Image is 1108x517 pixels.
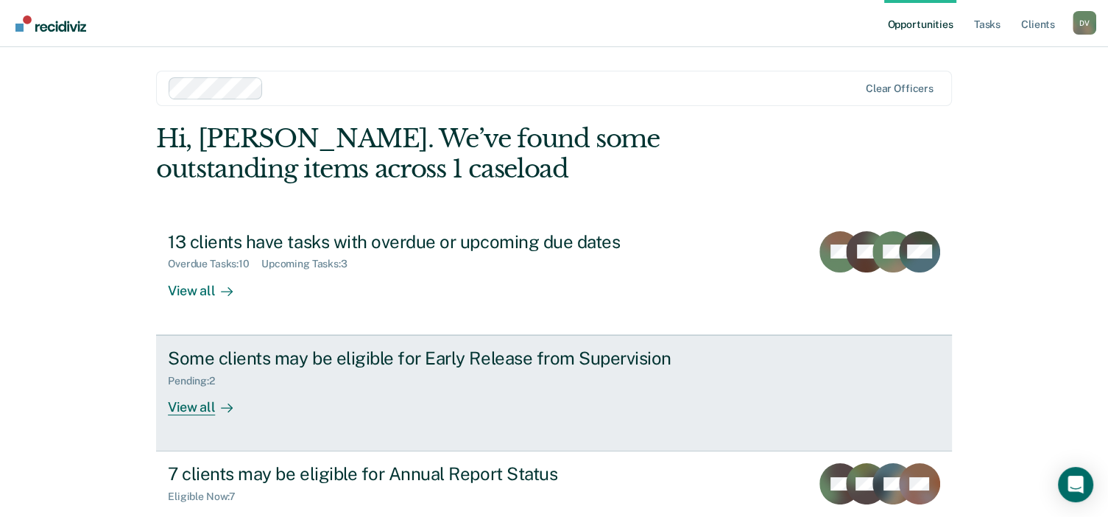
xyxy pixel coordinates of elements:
div: Hi, [PERSON_NAME]. We’ve found some outstanding items across 1 caseload [156,124,793,184]
div: 7 clients may be eligible for Annual Report Status [168,463,685,485]
div: Open Intercom Messenger [1058,467,1093,502]
a: Some clients may be eligible for Early Release from SupervisionPending:2View all [156,335,952,451]
div: Eligible Now : 7 [168,490,247,503]
div: View all [168,387,250,415]
div: View all [168,270,250,299]
div: 13 clients have tasks with overdue or upcoming due dates [168,231,685,253]
div: D V [1073,11,1096,35]
div: Upcoming Tasks : 3 [261,258,359,270]
button: Profile dropdown button [1073,11,1096,35]
div: Pending : 2 [168,375,227,387]
div: Clear officers [866,82,934,95]
div: Overdue Tasks : 10 [168,258,261,270]
a: 13 clients have tasks with overdue or upcoming due datesOverdue Tasks:10Upcoming Tasks:3View all [156,219,952,335]
div: Some clients may be eligible for Early Release from Supervision [168,348,685,369]
img: Recidiviz [15,15,86,32]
